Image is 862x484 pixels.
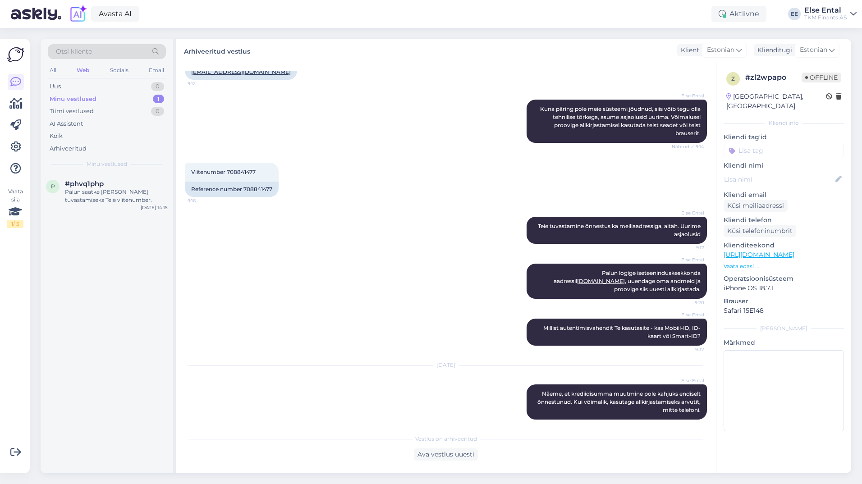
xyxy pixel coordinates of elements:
span: Nähtud ✓ 9:14 [670,143,704,150]
span: z [731,75,735,82]
div: Palun saatke [PERSON_NAME] tuvastamiseks Teie viitenumber. [65,188,168,204]
img: Askly Logo [7,46,24,63]
div: Klienditugi [754,46,792,55]
a: [DOMAIN_NAME] [577,278,625,284]
span: Estonian [707,45,734,55]
div: Else Ental [804,7,847,14]
div: Socials [108,64,130,76]
span: Otsi kliente [56,47,92,56]
span: Else Ental [670,92,704,99]
span: Näeme, et krediidisumma muutmine pole kahjuks endiselt õnnestunud. Kui võimalik, kasutage allkirj... [537,390,702,413]
div: Klient [677,46,699,55]
span: 14:56 [670,420,704,427]
div: Ava vestlus uuesti [414,448,478,461]
div: [DATE] 14:15 [141,204,168,211]
div: Aktiivne [711,6,766,22]
div: Tiimi vestlused [50,107,94,116]
div: All [48,64,58,76]
span: Else Ental [670,256,704,263]
p: Klienditeekond [724,241,844,250]
span: Else Ental [670,377,704,384]
div: Arhiveeritud [50,144,87,153]
span: 9:20 [670,299,704,306]
span: Viitenumber 708841477 [191,169,256,175]
div: AI Assistent [50,119,83,128]
a: Avasta AI [91,6,139,22]
p: Kliendi telefon [724,215,844,225]
span: Teie tuvastamine õnnestus ka meiliaadressiga, aitäh. Uurime asjaolusid [538,223,702,237]
img: explore-ai [69,5,87,23]
div: Kõik [50,132,63,141]
span: p [51,183,55,190]
span: #phvq1php [65,180,104,188]
label: Arhiveeritud vestlus [184,44,250,56]
div: # zl2wpapo [745,72,802,83]
span: Palun logige iseteeninduskeskkonda aadressil , uuendage oma andmeid ja proovige siis uuesti allki... [554,269,702,292]
span: Else Ental [670,210,704,216]
div: Vaata siia [7,187,23,228]
div: Minu vestlused [50,95,96,104]
a: [URL][DOMAIN_NAME] [724,251,794,259]
div: 0 [151,107,164,116]
div: [GEOGRAPHIC_DATA], [GEOGRAPHIC_DATA] [726,92,826,111]
span: Estonian [800,45,827,55]
p: Kliendi email [724,190,844,200]
div: Küsi meiliaadressi [724,200,788,212]
div: Web [75,64,91,76]
span: Else Ental [670,311,704,318]
span: 9:16 [188,197,221,204]
span: Offline [802,73,841,82]
p: iPhone OS 18.7.1 [724,283,844,293]
span: Minu vestlused [87,160,127,168]
span: Vestlus on arhiveeritud [415,435,477,443]
div: 1 [153,95,164,104]
a: Else EntalTKM Finants AS [804,7,857,21]
p: Operatsioonisüsteem [724,274,844,283]
div: Reference number 708841477 [185,182,279,197]
div: Uus [50,82,61,91]
p: Safari 15E148 [724,306,844,315]
div: EE [788,8,801,20]
a: [EMAIL_ADDRESS][DOMAIN_NAME] [191,68,291,75]
input: Lisa nimi [724,174,834,184]
div: Küsi telefoninumbrit [724,225,796,237]
div: 0 [151,82,164,91]
p: Kliendi tag'id [724,132,844,142]
p: Märkmed [724,338,844,347]
div: Email [147,64,166,76]
div: Kliendi info [724,119,844,127]
p: Brauser [724,297,844,306]
p: Vaata edasi ... [724,262,844,270]
span: Kuna päring pole meie süsteemi jõudnud, siis võib tegu olla tehnilise tõrkega, asume asjaolusid u... [540,105,702,137]
span: 9:37 [670,346,704,353]
input: Lisa tag [724,144,844,157]
span: Millist autentimisvahendit Te kasutasite - kas Mobiil-ID, ID-kaart või Smart-ID? [543,324,701,339]
p: Kliendi nimi [724,161,844,170]
div: [PERSON_NAME] [724,324,844,333]
span: 9:12 [188,80,221,87]
div: [DATE] [185,361,707,369]
span: 9:17 [670,244,704,251]
div: TKM Finants AS [804,14,847,21]
div: 1 / 3 [7,220,23,228]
